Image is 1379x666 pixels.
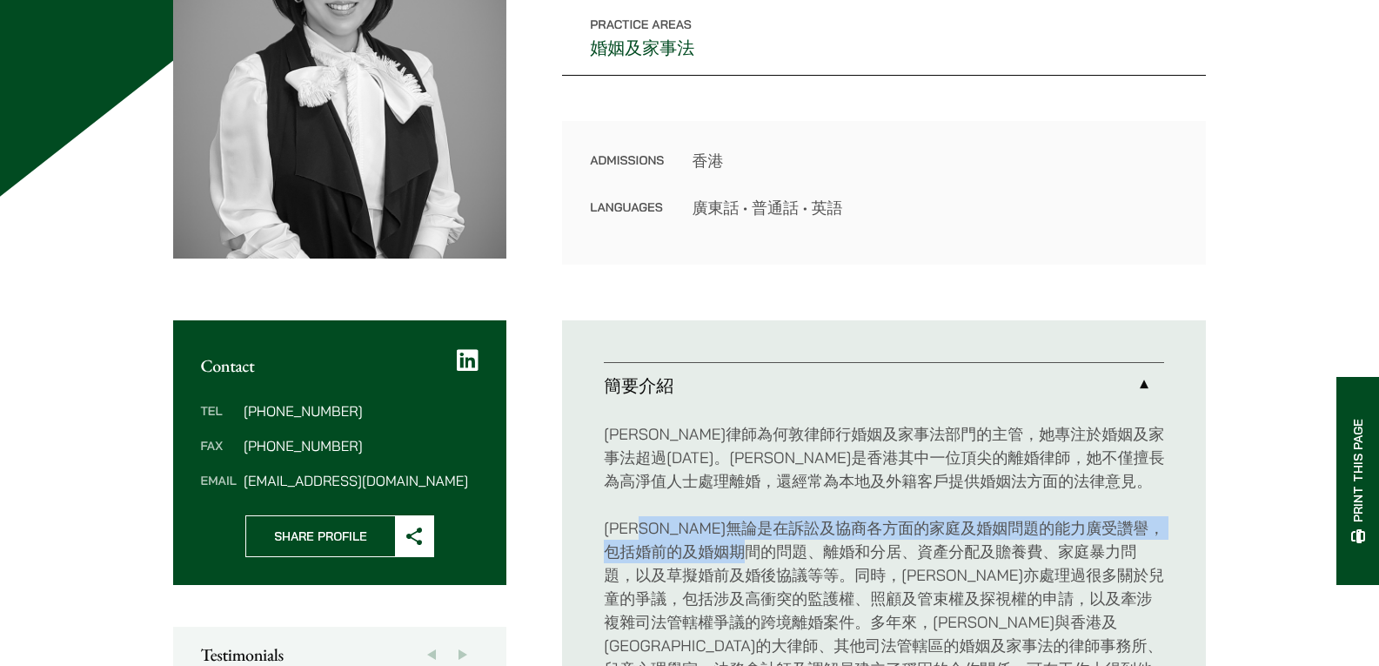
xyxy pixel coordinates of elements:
a: LinkedIn [457,348,479,373]
h2: Contact [201,355,479,376]
h2: Testimonials [201,644,479,665]
dd: [EMAIL_ADDRESS][DOMAIN_NAME] [244,474,479,488]
button: Share Profile [245,515,434,557]
dt: Admissions [590,149,664,196]
dd: 香港 [692,149,1178,172]
a: 婚姻及家事法 [590,37,694,59]
dt: Email [201,474,237,488]
p: [PERSON_NAME]律師為何敦律師行婚姻及家事法部門的主管，她專注於婚姻及家事法超過[DATE]。[PERSON_NAME]是香港其中一位頂尖的離婚律師，她不僅擅長為高淨值人士處理離婚，還... [604,422,1164,493]
dd: 廣東話 • 普通話 • 英語 [692,196,1178,219]
span: Practice Areas [590,17,692,32]
dt: Languages [590,196,664,219]
dd: [PHONE_NUMBER] [244,439,479,453]
span: Share Profile [246,516,395,556]
dd: [PHONE_NUMBER] [244,404,479,418]
dt: Fax [201,439,237,474]
dt: Tel [201,404,237,439]
a: 簡要介紹 [604,363,1164,408]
